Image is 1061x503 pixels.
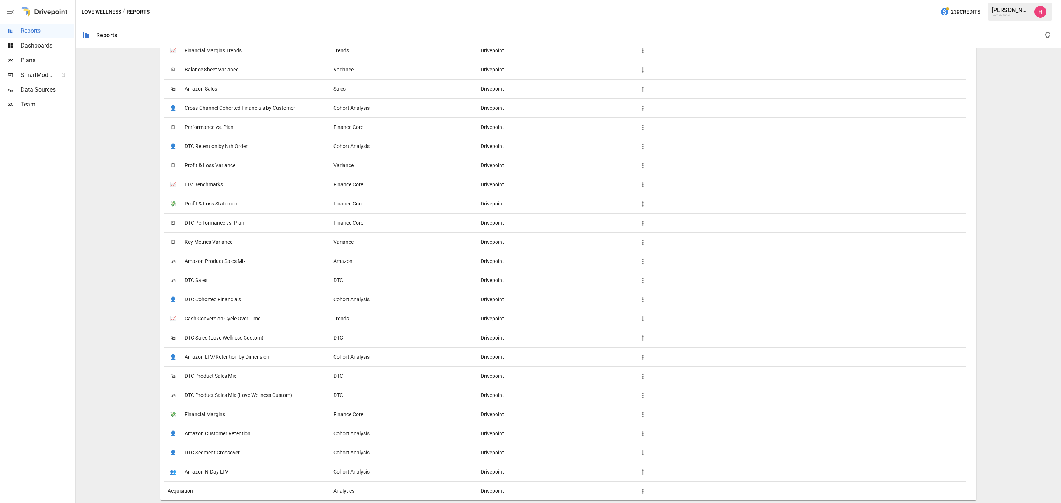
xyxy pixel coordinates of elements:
[992,7,1030,14] div: [PERSON_NAME]
[477,405,624,424] div: Drivepoint
[96,32,117,39] div: Reports
[330,271,477,290] div: DTC
[185,271,207,290] span: DTC Sales
[21,27,74,35] span: Reports
[185,367,236,386] span: DTC Product Sales Mix
[477,347,624,366] div: Drivepoint
[185,424,251,443] span: Amazon Customer Retention
[477,194,624,213] div: Drivepoint
[168,160,179,171] span: 🗓
[168,198,179,210] span: 💸
[330,290,477,309] div: Cohort Analysis
[168,467,179,478] span: 👥
[168,275,179,286] span: 🛍
[21,85,74,94] span: Data Sources
[168,390,179,401] span: 🛍
[992,14,1030,17] div: Love Wellness
[330,481,477,500] div: Analytics
[477,309,624,328] div: Drivepoint
[330,213,477,232] div: Finance Core
[185,405,225,424] span: Financial Margins
[168,428,179,439] span: 👤
[168,122,179,133] span: 🗓
[330,405,477,424] div: Finance Core
[477,443,624,462] div: Drivepoint
[168,482,193,500] span: Acquisition
[168,447,179,458] span: 👤
[185,348,269,366] span: Amazon LTV/Retention by Dimension
[168,409,179,420] span: 💸
[185,443,240,462] span: DTC Segment Crossover
[185,386,292,405] span: DTC Product Sales Mix (Love Wellness Custom)
[477,156,624,175] div: Drivepoint
[185,233,232,251] span: Key Metrics Variance
[185,309,260,328] span: Cash Conversion Cycle Over Time
[185,118,234,137] span: Performance vs. Plan
[330,462,477,481] div: Cohort Analysis
[477,117,624,137] div: Drivepoint
[477,462,624,481] div: Drivepoint
[168,64,179,75] span: 🗓
[185,175,223,194] span: LTV Benchmarks
[477,386,624,405] div: Drivepoint
[330,232,477,251] div: Variance
[330,137,477,156] div: Cohort Analysis
[477,41,624,60] div: Drivepoint
[330,386,477,405] div: DTC
[330,328,477,347] div: DTC
[477,79,624,98] div: Drivepoint
[477,213,624,232] div: Drivepoint
[477,175,624,194] div: Drivepoint
[185,328,263,347] span: DTC Sales (Love Wellness Custom)
[477,366,624,386] div: Drivepoint
[1034,6,1046,18] img: Hayley Rovet
[185,137,248,156] span: DTC Retention by Nth Order
[477,60,624,79] div: Drivepoint
[330,347,477,366] div: Cohort Analysis
[477,424,624,443] div: Drivepoint
[168,371,179,382] span: 🛍
[477,328,624,347] div: Drivepoint
[168,313,179,324] span: 📈
[937,5,983,19] button: 239Credits
[81,7,121,17] button: Love Wellness
[168,45,179,56] span: 📈
[951,7,980,17] span: 239 Credits
[330,194,477,213] div: Finance Core
[168,84,179,95] span: 🛍
[1030,1,1051,22] button: Hayley Rovet
[330,366,477,386] div: DTC
[168,256,179,267] span: 🛍
[185,99,295,117] span: Cross-Channel Cohorted Financials by Customer
[477,271,624,290] div: Drivepoint
[168,218,179,229] span: 🗓
[330,98,477,117] div: Cohort Analysis
[330,79,477,98] div: Sales
[185,156,235,175] span: Profit & Loss Variance
[21,100,74,109] span: Team
[330,156,477,175] div: Variance
[330,309,477,328] div: Trends
[185,80,217,98] span: Amazon Sales
[185,194,239,213] span: Profit & Loss Statement
[168,294,179,305] span: 👤
[21,41,74,50] span: Dashboards
[185,290,241,309] span: DTC Cohorted Financials
[185,462,228,481] span: Amazon N-Day LTV
[21,56,74,65] span: Plans
[168,141,179,152] span: 👤
[185,60,238,79] span: Balance Sheet Variance
[330,175,477,194] div: Finance Core
[168,237,179,248] span: 🗓
[185,214,244,232] span: DTC Performance vs. Plan
[330,60,477,79] div: Variance
[330,117,477,137] div: Finance Core
[330,443,477,462] div: Cohort Analysis
[477,481,624,500] div: Drivepoint
[168,352,179,363] span: 👤
[185,252,246,271] span: Amazon Product Sales Mix
[477,137,624,156] div: Drivepoint
[330,424,477,443] div: Cohort Analysis
[53,70,58,79] span: ™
